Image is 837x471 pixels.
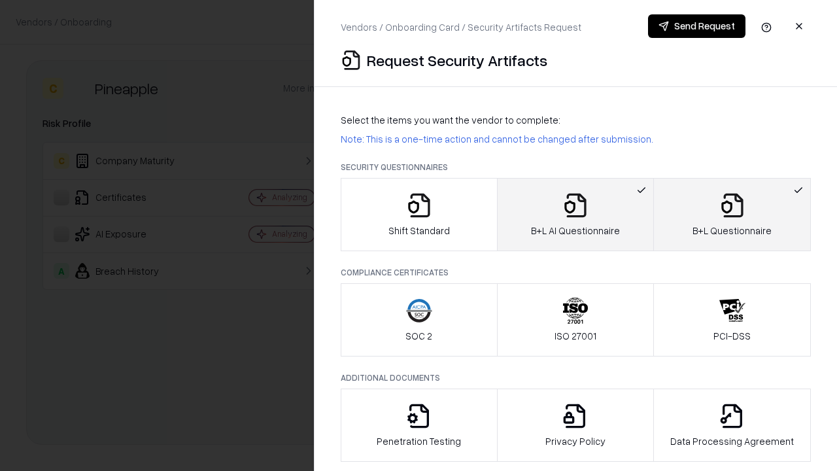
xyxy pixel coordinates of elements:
p: Shift Standard [388,224,450,237]
button: B+L Questionnaire [653,178,811,251]
button: PCI-DSS [653,283,811,357]
button: Data Processing Agreement [653,389,811,462]
p: Request Security Artifacts [367,50,547,71]
p: ISO 27001 [555,329,596,343]
button: Privacy Policy [497,389,655,462]
p: Data Processing Agreement [670,434,794,448]
p: B+L AI Questionnaire [531,224,620,237]
button: Send Request [648,14,745,38]
p: Note: This is a one-time action and cannot be changed after submission. [341,132,811,146]
p: Privacy Policy [545,434,606,448]
button: B+L AI Questionnaire [497,178,655,251]
p: Additional Documents [341,372,811,383]
button: Penetration Testing [341,389,498,462]
button: Shift Standard [341,178,498,251]
p: Compliance Certificates [341,267,811,278]
p: Security Questionnaires [341,162,811,173]
p: SOC 2 [405,329,432,343]
button: ISO 27001 [497,283,655,357]
button: SOC 2 [341,283,498,357]
p: B+L Questionnaire [692,224,772,237]
p: Select the items you want the vendor to complete: [341,113,811,127]
p: Vendors / Onboarding Card / Security Artifacts Request [341,20,581,34]
p: Penetration Testing [377,434,461,448]
p: PCI-DSS [713,329,751,343]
